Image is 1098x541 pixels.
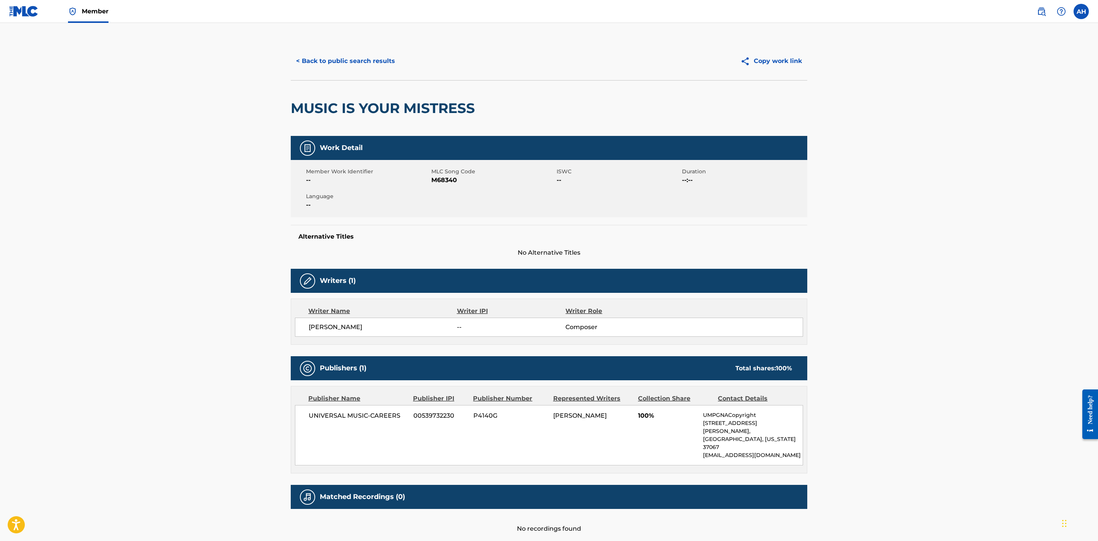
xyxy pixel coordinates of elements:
[740,57,754,66] img: Copy work link
[1057,7,1066,16] img: help
[565,307,664,316] div: Writer Role
[682,176,805,185] span: --:--
[306,168,429,176] span: Member Work Identifier
[703,451,803,459] p: [EMAIL_ADDRESS][DOMAIN_NAME]
[320,276,356,285] h5: Writers (1)
[473,394,547,403] div: Publisher Number
[1077,383,1098,445] iframe: Resource Center
[1062,512,1067,535] div: Drag
[557,168,680,176] span: ISWC
[291,248,807,257] span: No Alternative Titles
[1060,504,1098,541] iframe: Chat Widget
[457,307,566,316] div: Writer IPI
[9,6,39,17] img: MLC Logo
[473,411,547,420] span: P4140G
[306,176,429,185] span: --
[306,200,429,210] span: --
[1074,4,1089,19] div: User Menu
[303,364,312,373] img: Publishers
[303,276,312,286] img: Writers
[308,394,407,403] div: Publisher Name
[565,323,664,332] span: Composer
[703,411,803,419] p: UMPGNACopyright
[457,323,565,332] span: --
[309,411,408,420] span: UNIVERSAL MUSIC-CAREERS
[413,394,467,403] div: Publisher IPI
[303,493,312,502] img: Matched Recordings
[1037,7,1046,16] img: search
[718,394,792,403] div: Contact Details
[413,411,468,420] span: 00539732230
[320,364,366,373] h5: Publishers (1)
[638,411,697,420] span: 100%
[431,168,555,176] span: MLC Song Code
[308,307,457,316] div: Writer Name
[320,493,405,501] h5: Matched Recordings (0)
[306,192,429,200] span: Language
[303,144,312,153] img: Work Detail
[298,233,800,241] h5: Alternative Titles
[82,7,109,16] span: Member
[1034,4,1049,19] a: Public Search
[553,394,632,403] div: Represented Writers
[291,52,400,71] button: < Back to public search results
[776,365,792,372] span: 100 %
[735,52,807,71] button: Copy work link
[553,412,607,419] span: [PERSON_NAME]
[320,144,363,152] h5: Work Detail
[431,176,555,185] span: M68340
[557,176,680,185] span: --
[682,168,805,176] span: Duration
[735,364,792,373] div: Total shares:
[703,419,803,435] p: [STREET_ADDRESS][PERSON_NAME],
[1054,4,1069,19] div: Help
[638,394,712,403] div: Collection Share
[291,100,479,117] h2: MUSIC IS YOUR MISTRESS
[703,435,803,451] p: [GEOGRAPHIC_DATA], [US_STATE] 37067
[309,323,457,332] span: [PERSON_NAME]
[68,7,77,16] img: Top Rightsholder
[291,509,807,533] div: No recordings found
